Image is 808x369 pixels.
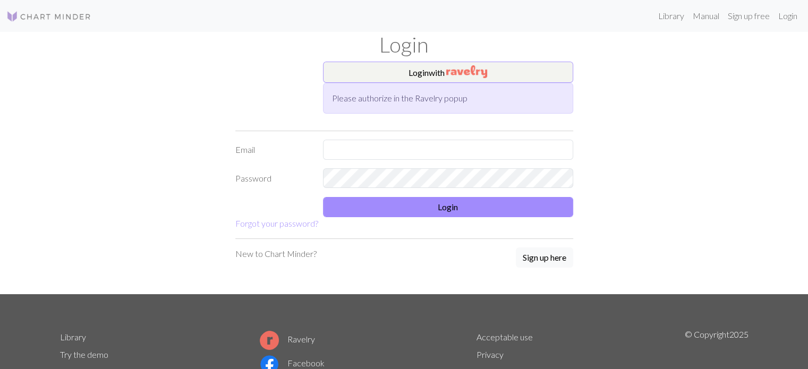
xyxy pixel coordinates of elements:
img: Logo [6,10,91,23]
a: Manual [688,5,724,27]
a: Ravelry [260,334,315,344]
a: Sign up free [724,5,774,27]
h1: Login [54,32,755,57]
img: Ravelry logo [260,331,279,350]
button: Sign up here [516,247,573,268]
button: Loginwith [323,62,573,83]
button: Login [323,197,573,217]
a: Acceptable use [477,332,533,342]
label: Email [229,140,317,160]
a: Privacy [477,349,504,359]
a: Try the demo [60,349,108,359]
label: Password [229,168,317,188]
a: Sign up here [516,247,573,269]
a: Library [654,5,688,27]
a: Library [60,332,86,342]
p: New to Chart Minder? [235,247,317,260]
a: Facebook [260,358,325,368]
a: Login [774,5,802,27]
img: Ravelry [446,65,487,78]
a: Forgot your password? [235,218,318,228]
div: Please authorize in the Ravelry popup [323,83,573,114]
